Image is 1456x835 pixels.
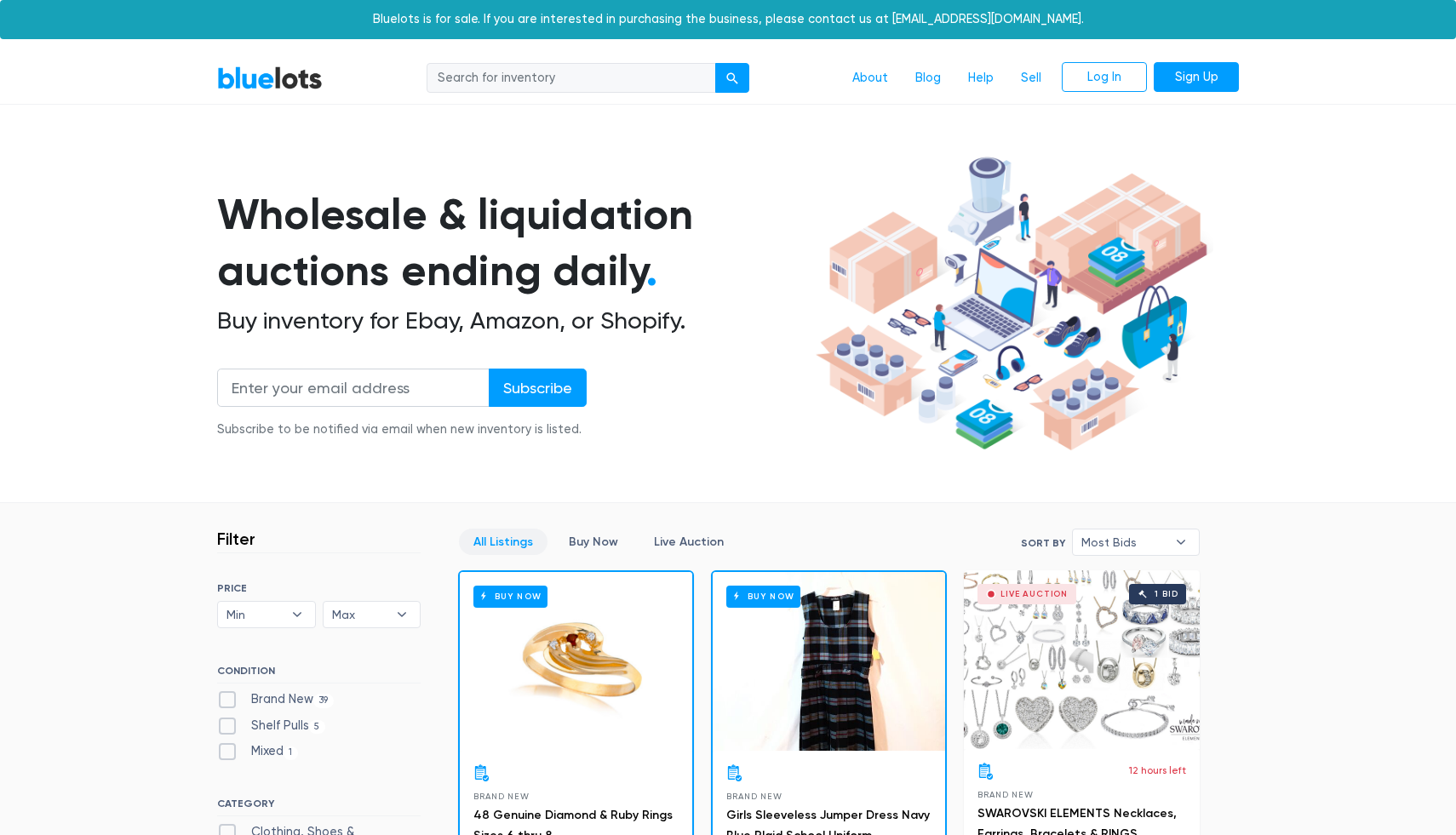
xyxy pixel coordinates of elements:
a: Live Auction 1 bid [964,570,1200,749]
h6: CATEGORY [217,798,421,816]
span: Most Bids [1081,529,1167,555]
a: BlueLots [217,66,323,90]
input: Search for inventory [427,63,716,94]
div: 1 bid [1155,590,1178,598]
a: Buy Now [554,529,633,555]
img: hero-ee84e7d0318cb26816c560f6b4441b76977f77a177738b4e94f68c95b2b83dbb.png [810,149,1213,459]
a: Live Auction [639,529,738,555]
h3: Filter [217,529,255,549]
b: ▾ [279,602,315,627]
a: Sign Up [1154,62,1239,93]
a: Help [954,62,1007,94]
span: . [646,245,657,296]
b: ▾ [384,602,420,627]
span: Max [332,602,388,627]
a: Blog [902,62,954,94]
a: Buy Now [713,572,945,751]
label: Sort By [1021,535,1065,551]
span: Brand New [977,790,1033,799]
label: Mixed [217,742,298,761]
h6: PRICE [217,582,421,594]
span: Brand New [473,792,529,801]
span: 39 [313,694,334,707]
label: Brand New [217,690,334,709]
h1: Wholesale & liquidation auctions ending daily [217,186,810,300]
h6: Buy Now [473,586,547,607]
b: ▾ [1163,529,1199,555]
div: Subscribe to be notified via email when new inventory is listed. [217,420,587,439]
div: Live Auction [1000,590,1068,598]
span: 5 [309,720,325,734]
h6: CONDITION [217,665,421,683]
a: Log In [1062,62,1147,93]
a: All Listings [459,529,547,555]
input: Enter your email address [217,369,490,407]
span: 1 [284,746,298,760]
span: Brand New [726,792,782,801]
label: Shelf Pulls [217,717,325,735]
input: Subscribe [489,369,587,407]
p: 12 hours left [1129,763,1186,778]
a: Buy Now [460,572,692,751]
h6: Buy Now [726,586,800,607]
span: Min [226,602,283,627]
a: Sell [1007,62,1055,94]
h2: Buy inventory for Ebay, Amazon, or Shopify. [217,306,810,335]
a: About [839,62,902,94]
